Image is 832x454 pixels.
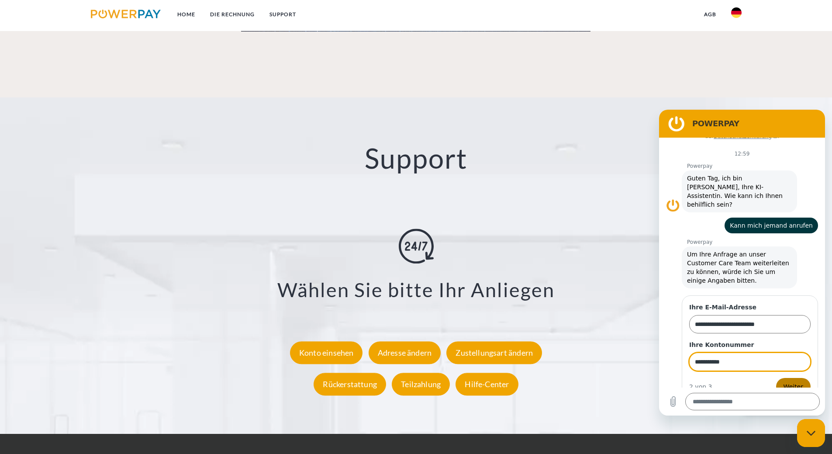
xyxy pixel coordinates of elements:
[390,379,452,389] a: Teilzahlung
[262,7,304,22] a: SUPPORT
[366,348,443,357] a: Adresse ändern
[731,7,742,18] img: de
[399,229,434,264] img: online-shopping.svg
[697,7,724,22] a: agb
[392,373,450,395] div: Teilzahlung
[311,379,388,389] a: Rückerstattung
[170,7,203,22] a: Home
[41,141,791,176] h2: Support
[659,110,825,416] iframe: Messaging-Fenster
[797,419,825,447] iframe: Schaltfläche zum Öffnen des Messaging-Fensters; Konversation läuft
[444,348,544,357] a: Zustellungsart ändern
[456,373,518,395] div: Hilfe-Center
[290,341,363,364] div: Konto einsehen
[52,278,780,302] h3: Wählen Sie bitte Ihr Anliegen
[314,373,386,395] div: Rückerstattung
[453,379,520,389] a: Hilfe-Center
[288,348,365,357] a: Konto einsehen
[203,7,262,22] a: DIE RECHNUNG
[91,10,161,18] img: logo-powerpay.svg
[446,341,542,364] div: Zustellungsart ändern
[369,341,441,364] div: Adresse ändern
